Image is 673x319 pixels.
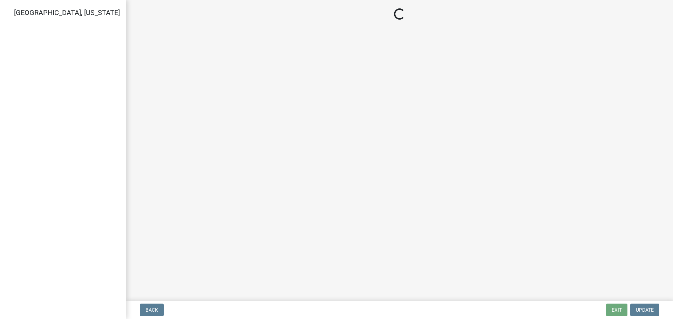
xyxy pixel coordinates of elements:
[145,307,158,313] span: Back
[606,304,627,316] button: Exit
[140,304,164,316] button: Back
[14,8,120,17] span: [GEOGRAPHIC_DATA], [US_STATE]
[630,304,659,316] button: Update
[636,307,654,313] span: Update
